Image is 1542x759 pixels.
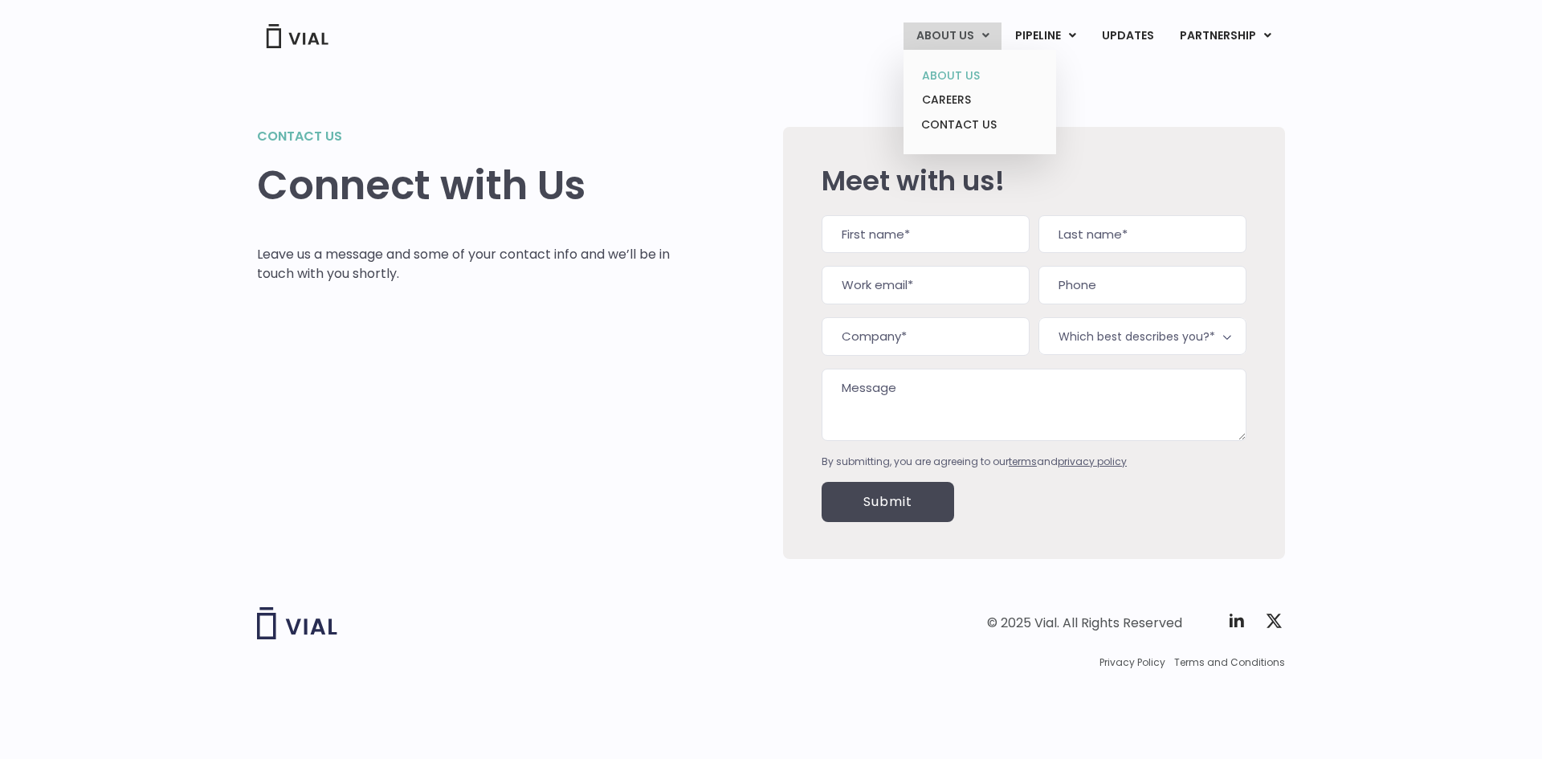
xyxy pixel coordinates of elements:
[987,614,1182,632] div: © 2025 Vial. All Rights Reserved
[822,317,1030,356] input: Company*
[1174,655,1285,670] a: Terms and Conditions
[909,63,1050,88] a: ABOUT US
[1009,455,1037,468] a: terms
[1089,22,1166,50] a: UPDATES
[1038,317,1246,355] span: Which best describes you?*
[265,24,329,48] img: Vial Logo
[822,165,1246,196] h2: Meet with us!
[904,22,1001,50] a: ABOUT USMenu Toggle
[822,455,1246,469] div: By submitting, you are agreeing to our and
[257,245,671,284] p: Leave us a message and some of your contact info and we’ll be in touch with you shortly.
[257,127,671,146] h2: Contact us
[822,266,1030,304] input: Work email*
[1038,266,1246,304] input: Phone
[909,88,1050,112] a: CAREERS
[1099,655,1165,670] a: Privacy Policy
[257,607,337,639] img: Vial logo wih "Vial" spelled out
[909,112,1050,138] a: CONTACT US
[822,215,1030,254] input: First name*
[1058,455,1127,468] a: privacy policy
[1002,22,1088,50] a: PIPELINEMenu Toggle
[822,482,954,522] input: Submit
[257,162,671,209] h1: Connect with Us
[1167,22,1284,50] a: PARTNERSHIPMenu Toggle
[1038,215,1246,254] input: Last name*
